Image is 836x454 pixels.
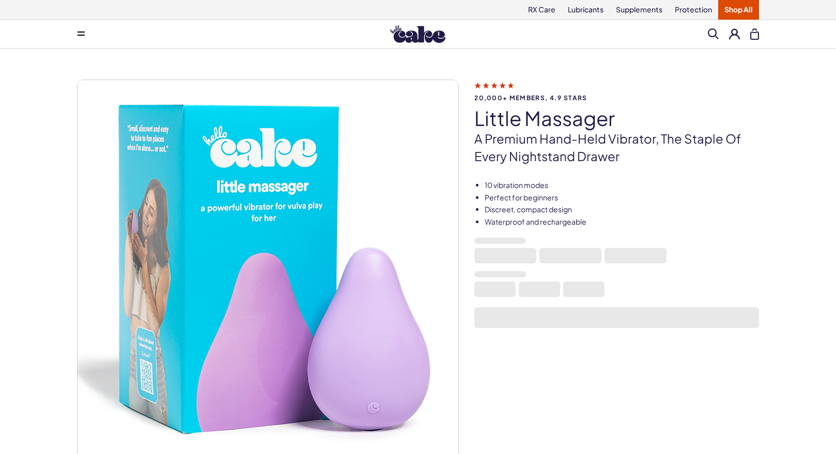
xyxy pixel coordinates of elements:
span: 20,000+ members, 4.9 stars [474,95,759,101]
li: Discreet, compact design [485,205,759,215]
h1: little massager [474,107,759,129]
img: Hello Cake [390,25,445,43]
a: 20,000+ members, 4.9 stars [474,81,759,101]
li: Waterproof and rechargeable [485,217,759,227]
li: 10 vibration modes [485,180,759,191]
li: Perfect for beginners [485,193,759,203]
p: A premium hand-held vibrator, the staple of every nightstand drawer [474,130,759,165]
